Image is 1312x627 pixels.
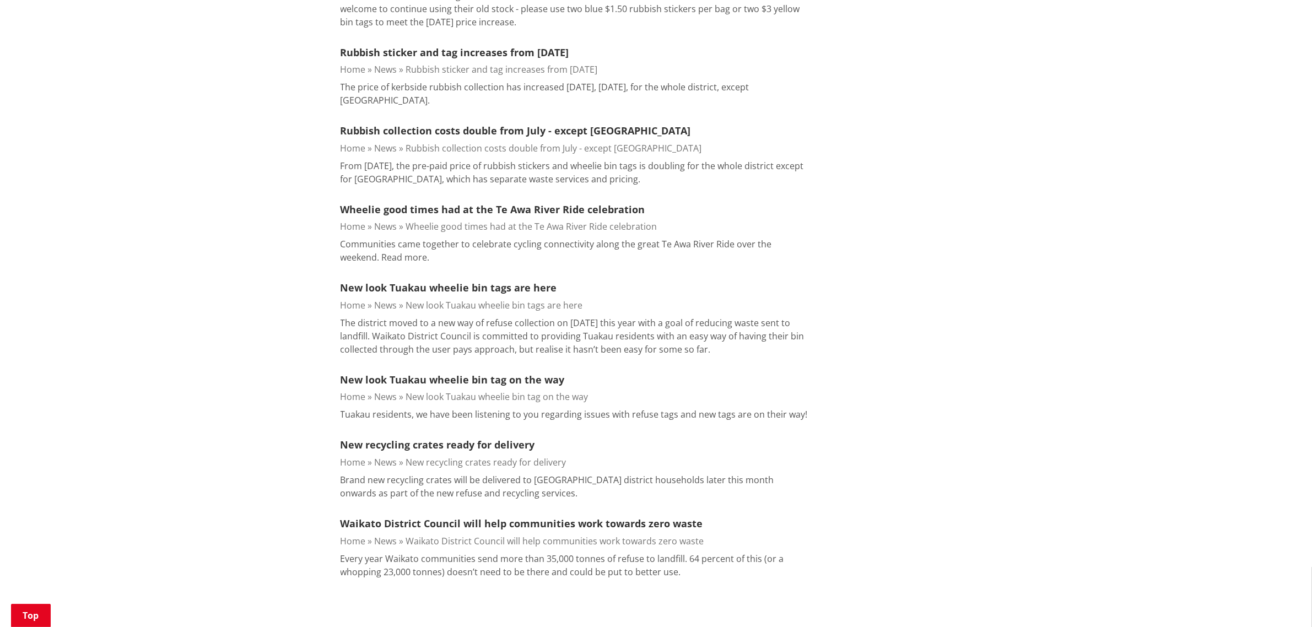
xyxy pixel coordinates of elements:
a: Home [341,142,366,154]
a: Waikato District Council will help communities work towards zero waste [406,535,704,547]
a: Wheelie good times had at the Te Awa River Ride celebration [406,220,657,233]
a: News [375,391,397,403]
p: The district moved to a new way of refuse collection on [DATE] this year with a goal of reducing ... [341,316,810,356]
a: Rubbish sticker and tag increases from [DATE] [341,46,569,59]
a: Home [341,391,366,403]
a: Rubbish collection costs double from July - except [GEOGRAPHIC_DATA] [341,124,691,137]
a: News [375,220,397,233]
a: New recycling crates ready for delivery [341,438,535,451]
a: Rubbish sticker and tag increases from [DATE] [406,63,598,75]
a: News [375,63,397,75]
a: New look Tuakau wheelie bin tag on the way [341,373,565,386]
a: Home [341,456,366,468]
p: Communities came together to celebrate cycling connectivity along the great Te Awa River Ride ove... [341,237,810,264]
p: Tuakau residents, we have been listening to you regarding issues with refuse tags and new tags ar... [341,408,808,421]
a: Home [341,220,366,233]
a: Home [341,63,366,75]
a: New look Tuakau wheelie bin tags are here [406,299,583,311]
a: News [375,299,397,311]
a: News [375,535,397,547]
p: Every year Waikato communities send more than 35,000 tonnes of refuse to landfill. 64 percent of ... [341,552,810,579]
p: The price of kerbside rubbish collection has increased [DATE], [DATE], for the whole district, ex... [341,80,810,107]
a: New look Tuakau wheelie bin tag on the way [406,391,588,403]
iframe: Messenger Launcher [1261,581,1301,620]
a: News [375,142,397,154]
p: Brand new recycling crates will be delivered to [GEOGRAPHIC_DATA] district households later this ... [341,473,810,500]
a: New look Tuakau wheelie bin tags are here [341,281,557,294]
a: Wheelie good times had at the Te Awa River Ride celebration [341,203,645,216]
p: From [DATE], the pre-paid price of rubbish stickers and wheelie bin tags is doubling for the whol... [341,159,810,186]
a: Waikato District Council will help communities work towards zero waste [341,517,703,530]
a: Rubbish collection costs double from July - except [GEOGRAPHIC_DATA] [406,142,702,154]
a: Home [341,535,366,547]
a: Top [11,604,51,627]
a: New recycling crates ready for delivery [406,456,566,468]
a: Home [341,299,366,311]
a: News [375,456,397,468]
